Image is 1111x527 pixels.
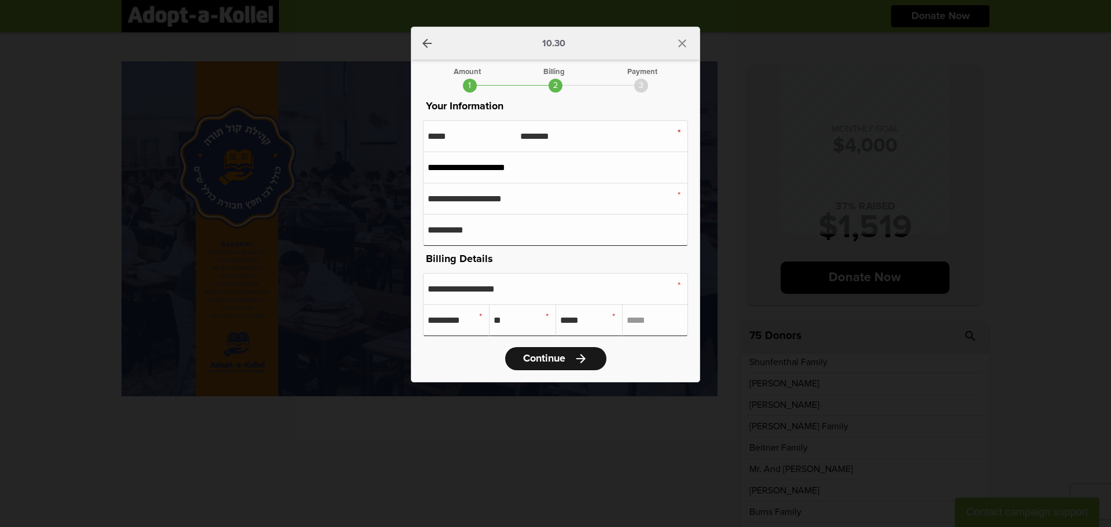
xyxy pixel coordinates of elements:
p: 10.30 [542,39,565,48]
i: close [675,36,689,50]
a: Continuearrow_forward [505,347,606,370]
p: Billing Details [423,251,688,267]
span: Continue [523,353,565,364]
div: Payment [627,68,657,76]
p: Your Information [423,98,688,115]
div: 3 [634,79,648,93]
div: 2 [549,79,562,93]
a: arrow_back [420,36,434,50]
div: Amount [454,68,481,76]
div: 1 [463,79,477,93]
i: arrow_forward [574,352,588,366]
div: Billing [543,68,565,76]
